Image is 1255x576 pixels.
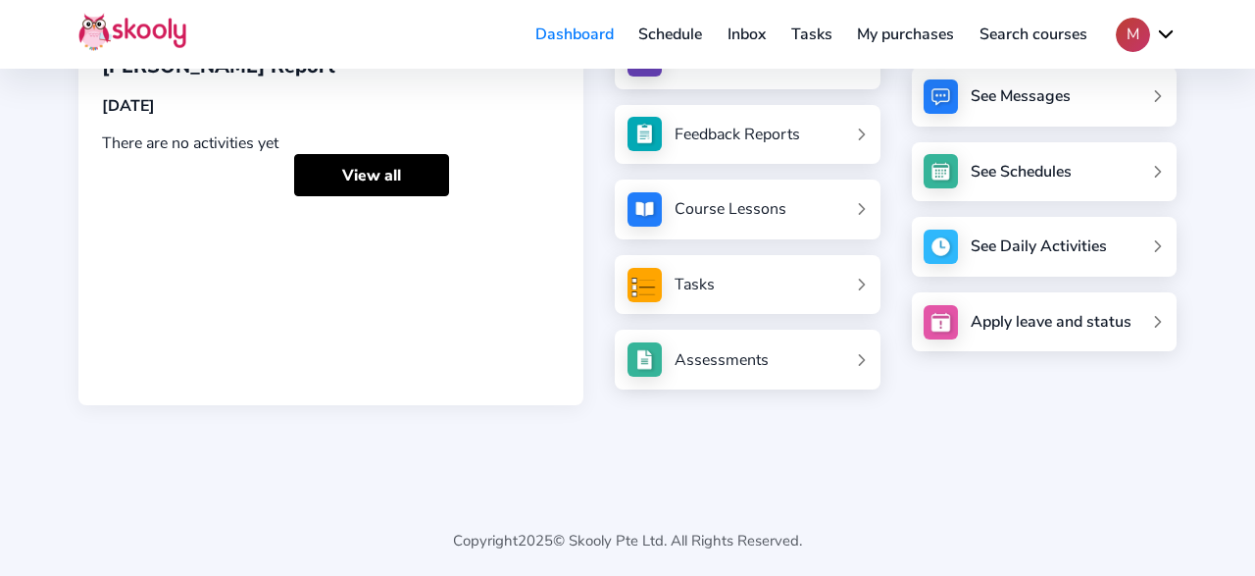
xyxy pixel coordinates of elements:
[294,154,449,196] a: View all
[971,236,1107,257] div: See Daily Activities
[924,154,958,188] img: schedule.jpg
[675,124,800,145] div: Feedback Reports
[924,79,958,114] img: messages.jpg
[971,85,1071,107] div: See Messages
[627,117,662,151] img: see_atten.jpg
[912,217,1177,277] a: See Daily Activities
[1116,18,1177,52] button: Mchevron down outline
[778,19,845,50] a: Tasks
[912,292,1177,352] a: Apply leave and status
[627,192,662,227] img: courses.jpg
[102,132,560,154] div: There are no activities yet
[627,268,662,302] img: tasksForMpWeb.png
[518,531,553,550] span: 2025
[912,142,1177,202] a: See Schedules
[102,95,560,117] div: [DATE]
[971,161,1072,183] div: See Schedules
[675,349,769,371] div: Assessments
[627,342,868,377] a: Assessments
[844,19,967,50] a: My purchases
[967,19,1100,50] a: Search courses
[78,13,186,51] img: Skooly
[627,117,868,151] a: Feedback Reports
[971,311,1131,333] div: Apply leave and status
[715,19,778,50] a: Inbox
[627,342,662,377] img: assessments.jpg
[627,268,868,302] a: Tasks
[924,230,958,264] img: activity.jpg
[675,198,786,220] div: Course Lessons
[627,192,868,227] a: Course Lessons
[675,274,715,295] div: Tasks
[924,305,958,340] img: apply_leave.jpg
[523,19,627,50] a: Dashboard
[627,19,716,50] a: Schedule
